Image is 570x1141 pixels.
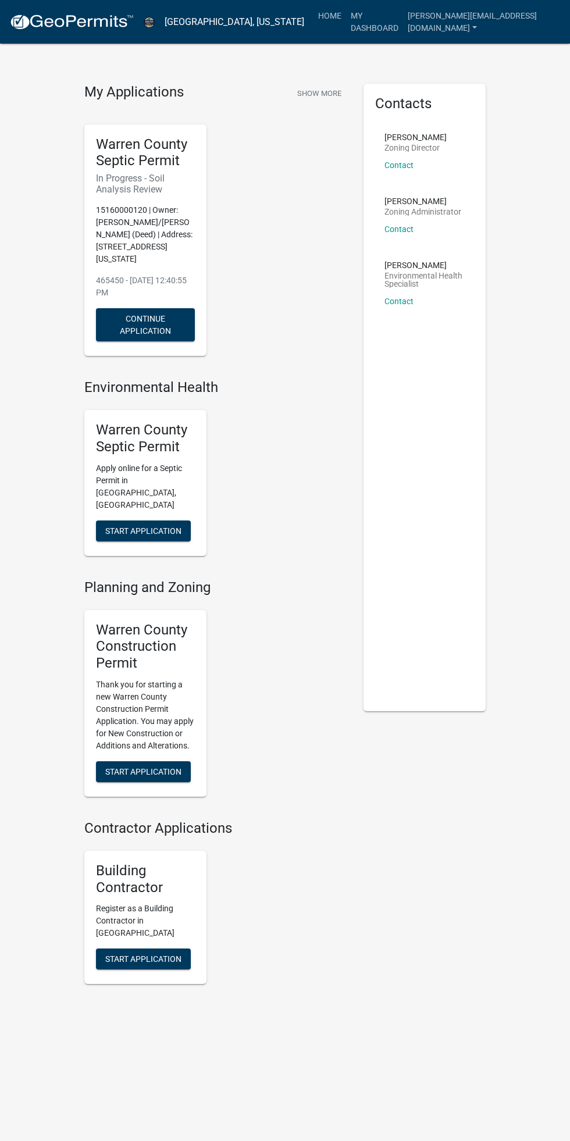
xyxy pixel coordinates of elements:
[96,520,191,541] button: Start Application
[384,144,447,152] p: Zoning Director
[384,197,461,205] p: [PERSON_NAME]
[96,622,195,672] h5: Warren County Construction Permit
[96,136,195,170] h5: Warren County Septic Permit
[384,161,414,170] a: Contact
[84,84,184,101] h4: My Applications
[384,297,414,306] a: Contact
[384,272,465,288] p: Environmental Health Specialist
[346,5,403,39] a: My Dashboard
[84,579,346,596] h4: Planning and Zoning
[96,903,195,939] p: Register as a Building Contractor in [GEOGRAPHIC_DATA]
[96,862,195,896] h5: Building Contractor
[384,133,447,141] p: [PERSON_NAME]
[84,379,346,396] h4: Environmental Health
[96,761,191,782] button: Start Application
[143,16,155,28] img: Warren County, Iowa
[96,462,195,511] p: Apply online for a Septic Permit in [GEOGRAPHIC_DATA], [GEOGRAPHIC_DATA]
[384,224,414,234] a: Contact
[105,767,181,776] span: Start Application
[375,95,474,112] h5: Contacts
[96,679,195,752] p: Thank you for starting a new Warren County Construction Permit Application. You may apply for New...
[384,261,465,269] p: [PERSON_NAME]
[403,5,561,39] a: [PERSON_NAME][EMAIL_ADDRESS][DOMAIN_NAME]
[105,526,181,535] span: Start Application
[293,84,346,103] button: Show More
[165,12,304,32] a: [GEOGRAPHIC_DATA], [US_STATE]
[96,949,191,969] button: Start Application
[96,173,195,195] h6: In Progress - Soil Analysis Review
[96,274,195,299] p: 465450 - [DATE] 12:40:55 PM
[313,5,346,27] a: Home
[105,954,181,964] span: Start Application
[384,208,461,216] p: Zoning Administrator
[96,422,195,455] h5: Warren County Septic Permit
[96,204,195,265] p: 15160000120 | Owner: [PERSON_NAME]/[PERSON_NAME] (Deed) | Address: [STREET_ADDRESS][US_STATE]
[96,308,195,341] button: Continue Application
[84,820,346,993] wm-workflow-list-section: Contractor Applications
[84,820,346,837] h4: Contractor Applications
